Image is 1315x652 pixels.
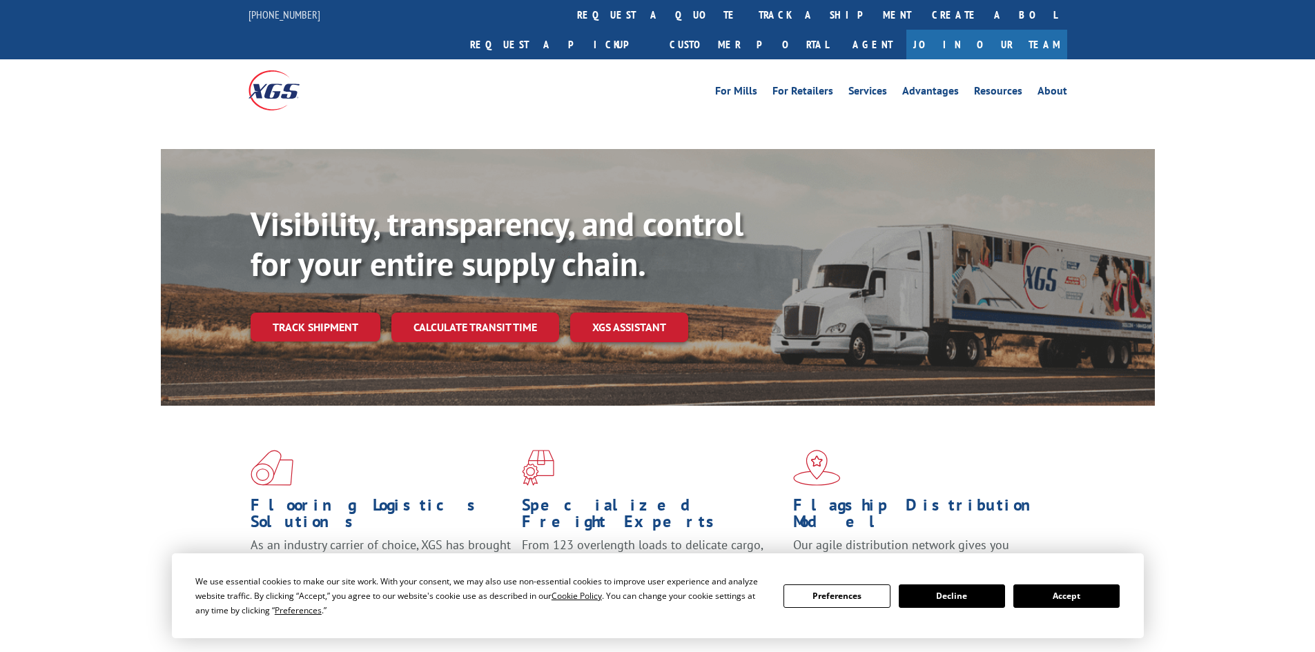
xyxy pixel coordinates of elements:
b: Visibility, transparency, and control for your entire supply chain. [251,202,743,285]
span: Cookie Policy [552,590,602,602]
a: Agent [839,30,906,59]
span: As an industry carrier of choice, XGS has brought innovation and dedication to flooring logistics... [251,537,511,586]
a: Join Our Team [906,30,1067,59]
img: xgs-icon-total-supply-chain-intelligence-red [251,450,293,486]
a: For Retailers [772,86,833,101]
a: Customer Portal [659,30,839,59]
span: Preferences [275,604,322,616]
a: XGS ASSISTANT [570,313,688,342]
h1: Specialized Freight Experts [522,497,783,537]
p: From 123 overlength loads to delicate cargo, our experienced staff knows the best way to move you... [522,537,783,598]
button: Decline [899,584,1005,608]
a: Request a pickup [460,30,659,59]
a: Calculate transit time [391,313,559,342]
a: Track shipment [251,313,380,342]
a: For Mills [715,86,757,101]
a: [PHONE_NUMBER] [249,8,320,21]
span: Our agile distribution network gives you nationwide inventory management on demand. [793,537,1047,569]
img: xgs-icon-flagship-distribution-model-red [793,450,841,486]
div: Cookie Consent Prompt [172,553,1144,638]
h1: Flooring Logistics Solutions [251,497,512,537]
a: About [1038,86,1067,101]
a: Services [848,86,887,101]
a: Resources [974,86,1022,101]
button: Accept [1013,584,1120,608]
img: xgs-icon-focused-on-flooring-red [522,450,554,486]
h1: Flagship Distribution Model [793,497,1054,537]
a: Advantages [902,86,959,101]
div: We use essential cookies to make our site work. With your consent, we may also use non-essential ... [195,574,767,618]
button: Preferences [783,584,890,608]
